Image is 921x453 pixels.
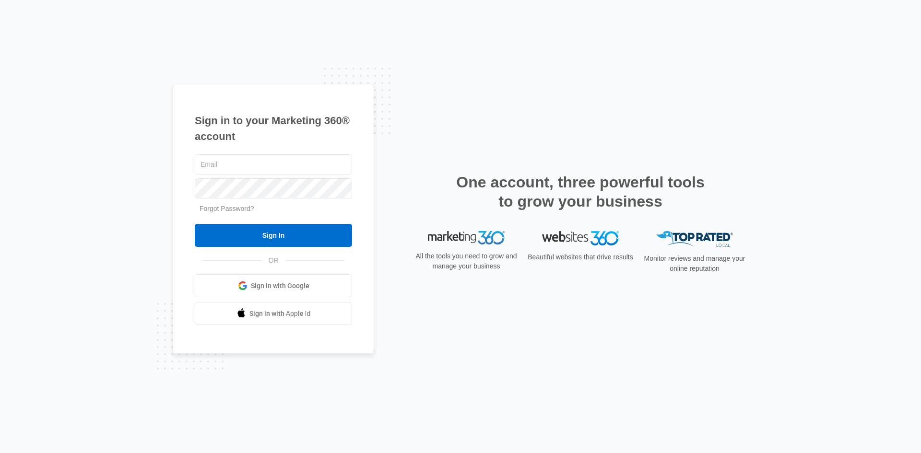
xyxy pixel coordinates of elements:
[656,231,733,247] img: Top Rated Local
[542,231,619,245] img: Websites 360
[413,251,520,271] p: All the tools you need to grow and manage your business
[251,281,309,291] span: Sign in with Google
[428,231,505,244] img: Marketing 360
[195,302,352,325] a: Sign in with Apple Id
[195,113,352,144] h1: Sign in to your Marketing 360® account
[527,252,634,262] p: Beautiful websites that drive results
[453,173,708,211] h2: One account, three powerful tools to grow your business
[262,256,285,266] span: OR
[641,254,748,274] p: Monitor reviews and manage your online reputation
[195,224,352,247] input: Sign In
[249,309,311,319] span: Sign in with Apple Id
[200,205,254,212] a: Forgot Password?
[195,154,352,174] input: Email
[195,274,352,297] a: Sign in with Google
